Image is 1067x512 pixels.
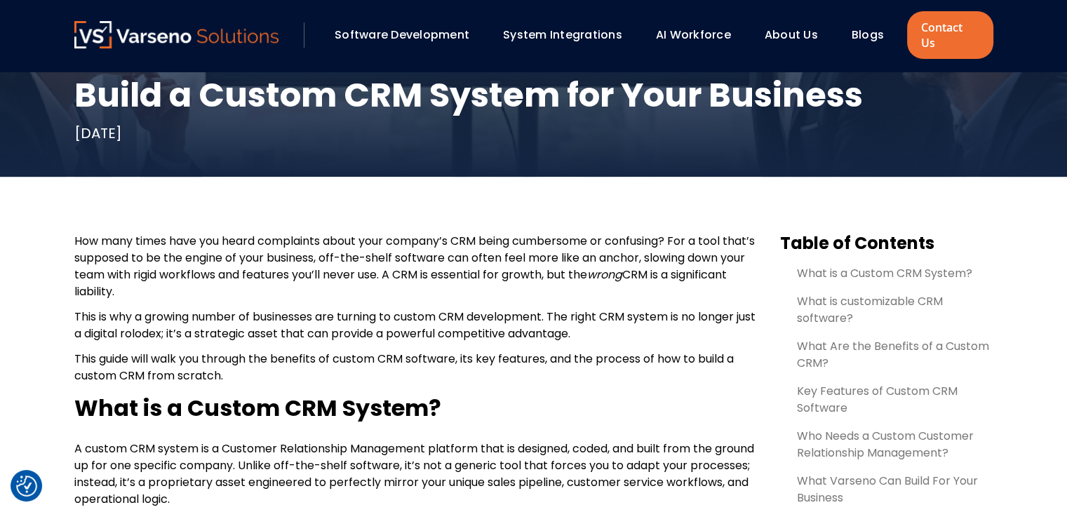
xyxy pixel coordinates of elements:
[503,27,622,43] a: System Integrations
[74,267,727,299] span: CRM is a significant liability.
[656,27,731,43] a: AI Workforce
[74,21,279,49] a: Varseno Solutions – Product Engineering & IT Services
[74,233,755,283] span: How many times have you heard complaints about your company’s CRM being cumbersome or confusing? ...
[587,267,622,283] span: wrong
[74,440,754,507] span: A custom CRM system is a Customer Relationship Management platform that is designed, coded, and b...
[74,76,863,115] h1: Build a Custom CRM System for Your Business
[780,338,993,372] a: What Are the Benefits of a Custom CRM?
[649,23,751,47] div: AI Workforce
[907,11,993,59] a: Contact Us
[845,23,904,47] div: Blogs
[16,476,37,497] button: Cookie Settings
[16,476,37,497] img: Revisit consent button
[780,473,993,506] a: What Varseno Can Build For Your Business
[328,23,489,47] div: Software Development
[74,351,734,384] span: This guide will walk you through the benefits of custom CRM software, its key features, and the p...
[852,27,884,43] a: Blogs
[335,27,469,43] a: Software Development
[496,23,642,47] div: System Integrations
[74,392,441,424] b: What is a Custom CRM System?
[74,123,122,143] div: [DATE]
[74,309,756,342] span: This is why a growing number of businesses are turning to custom CRM development. The right CRM s...
[780,233,993,254] h3: Table of Contents
[758,23,838,47] div: About Us
[765,27,818,43] a: About Us
[780,428,993,462] a: Who Needs a Custom Customer Relationship Management?
[780,293,993,327] a: What is customizable CRM software?
[780,383,993,417] a: Key Features of Custom CRM Software
[74,21,279,48] img: Varseno Solutions – Product Engineering & IT Services
[780,265,993,282] a: What is a Custom CRM System?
